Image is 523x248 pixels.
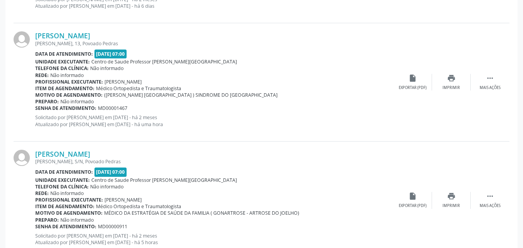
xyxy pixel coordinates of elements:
i:  [486,74,494,82]
span: [PERSON_NAME] [105,197,142,203]
b: Rede: [35,190,49,197]
span: Não informado [90,65,123,72]
div: Imprimir [442,85,460,91]
b: Data de atendimento: [35,169,93,175]
span: [DATE] 07:00 [94,50,127,58]
i: print [447,192,456,200]
div: Exportar (PDF) [399,85,427,91]
span: Centro de Saude Professor [PERSON_NAME][GEOGRAPHIC_DATA] [91,58,237,65]
b: Motivo de agendamento: [35,92,103,98]
span: MD00000911 [98,223,127,230]
div: [PERSON_NAME], 13, Povoado Pedras [35,40,393,47]
span: MD00001467 [98,105,127,111]
p: Solicitado por [PERSON_NAME] em [DATE] - há 2 meses Atualizado por [PERSON_NAME] em [DATE] - há 5... [35,233,393,246]
i: insert_drive_file [408,74,417,82]
span: Médico Ortopedista e Traumatologista [96,203,181,210]
span: [DATE] 07:00 [94,168,127,176]
span: ([PERSON_NAME] [GEOGRAPHIC_DATA] ) SINDROME DO [GEOGRAPHIC_DATA] [104,92,278,98]
b: Profissional executante: [35,79,103,85]
i: print [447,74,456,82]
span: MÉDICO DA ESTRATÉGIA DE SAÚDE DA FAMILIA ( GONARTROSE - ARTROSE DO JOELHO) [104,210,299,216]
b: Item de agendamento: [35,85,94,92]
div: Exportar (PDF) [399,203,427,209]
div: Mais ações [480,85,501,91]
i:  [486,192,494,200]
div: [PERSON_NAME], S/N, Povoado Pedras [35,158,393,165]
span: Não informado [90,183,123,190]
img: img [14,150,30,166]
span: Não informado [60,217,94,223]
span: Médico Ortopedista e Traumatologista [96,85,181,92]
b: Preparo: [35,217,59,223]
b: Senha de atendimento: [35,223,96,230]
b: Rede: [35,72,49,79]
i: insert_drive_file [408,192,417,200]
span: Não informado [50,190,84,197]
a: [PERSON_NAME] [35,150,90,158]
b: Preparo: [35,98,59,105]
b: Unidade executante: [35,58,90,65]
img: img [14,31,30,48]
div: Mais ações [480,203,501,209]
p: Solicitado por [PERSON_NAME] em [DATE] - há 2 meses Atualizado por [PERSON_NAME] em [DATE] - há u... [35,114,393,127]
span: Não informado [60,98,94,105]
a: [PERSON_NAME] [35,31,90,40]
b: Profissional executante: [35,197,103,203]
b: Data de atendimento: [35,51,93,57]
b: Senha de atendimento: [35,105,96,111]
span: Não informado [50,72,84,79]
span: [PERSON_NAME] [105,79,142,85]
b: Unidade executante: [35,177,90,183]
span: Centro de Saude Professor [PERSON_NAME][GEOGRAPHIC_DATA] [91,177,237,183]
b: Motivo de agendamento: [35,210,103,216]
div: Imprimir [442,203,460,209]
b: Telefone da clínica: [35,65,89,72]
b: Item de agendamento: [35,203,94,210]
b: Telefone da clínica: [35,183,89,190]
